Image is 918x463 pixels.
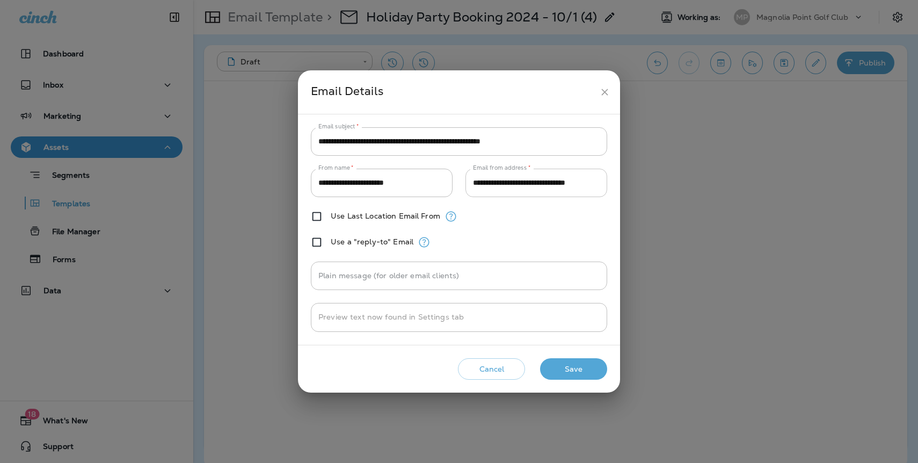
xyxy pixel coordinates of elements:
[458,358,525,380] button: Cancel
[331,212,440,220] label: Use Last Location Email From
[311,82,595,102] div: Email Details
[595,82,615,102] button: close
[318,122,359,131] label: Email subject
[540,358,607,380] button: Save
[331,237,413,246] label: Use a "reply-to" Email
[318,164,354,172] label: From name
[473,164,530,172] label: Email from address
